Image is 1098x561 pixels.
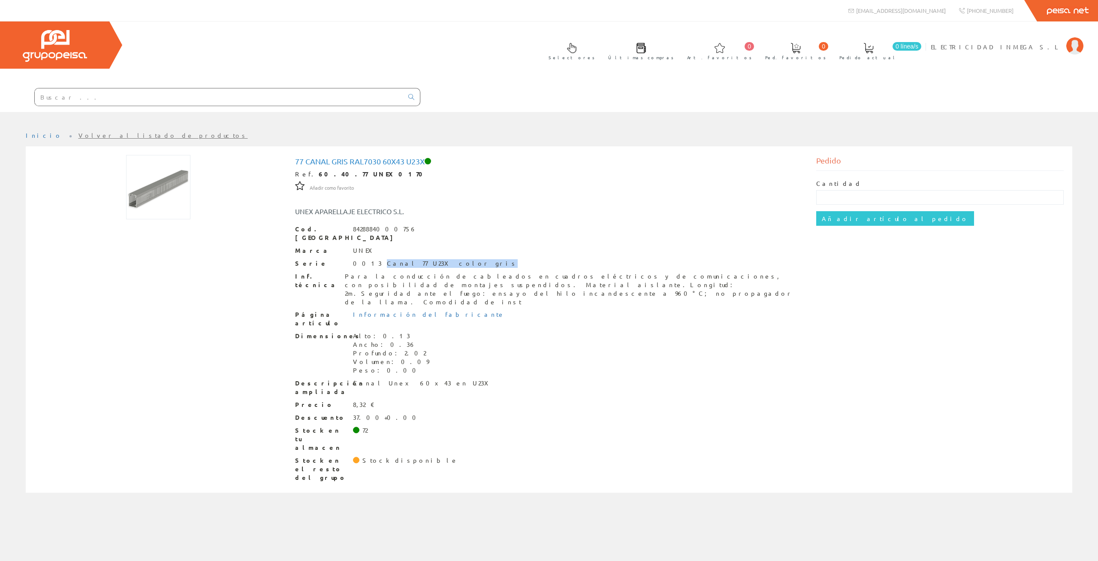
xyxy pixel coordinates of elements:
div: Volumen: 0.09 [353,358,429,366]
input: Buscar ... [35,88,403,106]
h1: 77 Canal gris RAL7030 60x43 U23X [295,157,803,166]
span: Página artículo [295,310,347,328]
span: Stock en tu almacen [295,426,347,452]
div: UNEX APARELLAJE ELECTRICO S.L. [289,206,593,216]
span: ELECTRICIDAD INMEGA S.L [931,42,1062,51]
div: 8428884000756 [353,225,417,233]
div: Ref. [295,170,803,179]
a: Volver al listado de productos [78,131,248,139]
div: Ancho: 0.36 [353,340,429,349]
a: ELECTRICIDAD INMEGA S.L [931,36,1083,44]
span: Añadir como favorito [310,185,354,191]
span: Cod. [GEOGRAPHIC_DATA] [295,225,347,242]
span: Descripción ampliada [295,379,347,396]
a: Información del fabricante [353,310,505,318]
span: 0 [745,42,754,51]
span: Stock en el resto del grupo [295,456,347,482]
div: Canal Unex 60x43 en U23X [353,379,494,388]
a: Selectores [540,36,599,65]
div: Stock disponible [362,456,458,465]
div: 8,32 € [353,400,375,409]
span: 0 línea/s [893,42,921,51]
div: Alto: 0.13 [353,332,429,340]
span: 0 [819,42,828,51]
span: Descuento [295,413,347,422]
a: Inicio [26,131,62,139]
span: Selectores [549,53,595,62]
span: Art. favoritos [687,53,752,62]
span: Marca [295,246,347,255]
span: Pedido actual [839,53,898,62]
div: 37.00+0.00 [353,413,421,422]
span: Dimensiones [295,332,347,340]
a: Últimas compras [600,36,678,65]
span: [PHONE_NUMBER] [967,7,1014,14]
span: Serie [295,259,347,268]
div: 0013 Canal 77 U23X color gris [353,259,518,268]
label: Cantidad [816,179,862,188]
div: Profundo: 2.02 [353,349,429,358]
input: Añadir artículo al pedido [816,211,974,226]
div: Pedido [816,155,1064,171]
img: Grupo Peisa [23,30,87,62]
div: Para la conducción de cableados en cuadros eléctricos y de comunicaciones, con posibilidad de mon... [345,272,803,306]
div: Peso: 0.00 [353,366,429,375]
div: 72 [362,426,368,435]
span: [EMAIL_ADDRESS][DOMAIN_NAME] [856,7,946,14]
img: Foto artículo 77 Canal gris RAL7030 60x43 U23X (150x150) [126,155,190,219]
a: Añadir como favorito [310,183,354,191]
span: Inf. técnica [295,272,338,289]
span: Ped. favoritos [765,53,826,62]
div: UNEX [353,246,377,255]
span: Precio [295,400,347,409]
strong: 60.40.77 UNEX0170 [319,170,428,178]
span: Últimas compras [608,53,674,62]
